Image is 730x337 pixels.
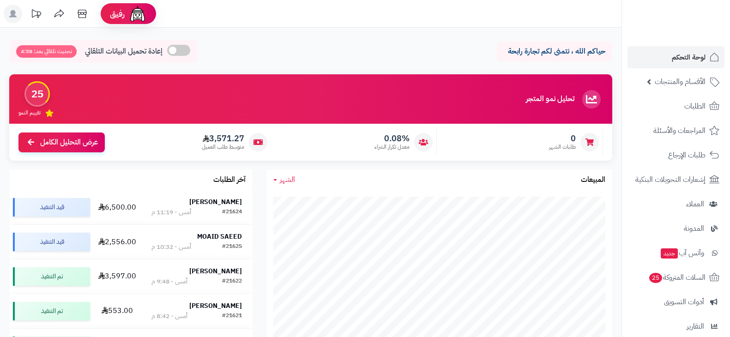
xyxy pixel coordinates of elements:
[151,242,191,252] div: أمس - 10:32 م
[627,266,724,289] a: السلات المتروكة25
[526,95,574,103] h3: تحليل نمو المتجر
[197,232,242,241] strong: MOAID SAEED
[202,143,244,151] span: متوسط طلب العميل
[581,176,605,184] h3: المبيعات
[94,294,141,328] td: 553.00
[222,277,242,286] div: #21622
[151,312,187,321] div: أمس - 8:42 م
[686,198,704,211] span: العملاء
[273,175,295,185] a: الشهر
[648,271,706,284] span: السلات المتروكة
[374,133,410,144] span: 0.08%
[16,45,77,58] span: تحديث تلقائي بعد: 4:58
[189,197,242,207] strong: [PERSON_NAME]
[202,133,244,144] span: 3,571.27
[684,222,704,235] span: المدونة
[374,143,410,151] span: معدل تكرار الشراء
[549,133,576,144] span: 0
[128,5,147,23] img: ai-face.png
[40,137,98,148] span: عرض التحليل الكامل
[18,132,105,152] a: عرض التحليل الكامل
[549,143,576,151] span: طلبات الشهر
[189,266,242,276] strong: [PERSON_NAME]
[627,242,724,264] a: وآتس آبجديد
[94,190,141,224] td: 6,500.00
[627,291,724,313] a: أدوات التسويق
[627,95,724,117] a: الطلبات
[222,208,242,217] div: #21624
[687,320,704,333] span: التقارير
[151,277,187,286] div: أمس - 9:48 م
[13,198,90,217] div: قيد التنفيذ
[13,233,90,251] div: قيد التنفيذ
[222,242,242,252] div: #21625
[660,247,704,259] span: وآتس آب
[668,149,706,162] span: طلبات الإرجاع
[213,176,246,184] h3: آخر الطلبات
[667,7,721,26] img: logo-2.png
[627,168,724,191] a: إشعارات التحويلات البنكية
[13,302,90,320] div: تم التنفيذ
[85,46,163,57] span: إعادة تحميل البيانات التلقائي
[627,144,724,166] a: طلبات الإرجاع
[627,217,724,240] a: المدونة
[222,312,242,321] div: #21621
[110,8,125,19] span: رفيق
[672,51,706,64] span: لوحة التحكم
[627,46,724,68] a: لوحة التحكم
[661,248,678,259] span: جديد
[627,120,724,142] a: المراجعات والأسئلة
[151,208,191,217] div: أمس - 11:19 م
[684,100,706,113] span: الطلبات
[664,295,704,308] span: أدوات التسويق
[189,301,242,311] strong: [PERSON_NAME]
[94,259,141,294] td: 3,597.00
[18,109,41,117] span: تقييم النمو
[627,193,724,215] a: العملاء
[94,225,141,259] td: 2,556.00
[655,75,706,88] span: الأقسام والمنتجات
[635,173,706,186] span: إشعارات التحويلات البنكية
[24,5,48,25] a: تحديثات المنصة
[653,124,706,137] span: المراجعات والأسئلة
[280,174,295,185] span: الشهر
[649,273,662,283] span: 25
[13,267,90,286] div: تم التنفيذ
[504,46,605,57] p: حياكم الله ، نتمنى لكم تجارة رابحة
